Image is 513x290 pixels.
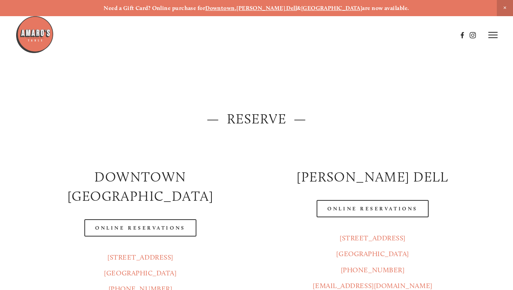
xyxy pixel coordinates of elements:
[297,5,301,12] strong: &
[341,266,405,274] a: [PHONE_NUMBER]
[104,269,176,277] a: [GEOGRAPHIC_DATA]
[236,5,297,12] a: [PERSON_NAME] Dell
[263,168,482,187] h2: [PERSON_NAME] DELL
[205,5,235,12] a: Downtown
[313,282,432,290] a: [EMAIL_ADDRESS][DOMAIN_NAME]
[104,5,205,12] strong: Need a Gift Card? Online purchase for
[362,5,409,12] strong: are now available.
[84,219,196,237] a: Online Reservations
[301,5,362,12] a: [GEOGRAPHIC_DATA]
[31,110,482,129] h2: — Reserve —
[317,200,428,217] a: Online Reservations
[336,250,409,258] a: [GEOGRAPHIC_DATA]
[31,168,250,206] h2: Downtown [GEOGRAPHIC_DATA]
[15,15,54,54] img: Amaro's Table
[235,5,236,12] strong: ,
[340,234,406,242] a: [STREET_ADDRESS]
[107,253,173,262] a: [STREET_ADDRESS]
